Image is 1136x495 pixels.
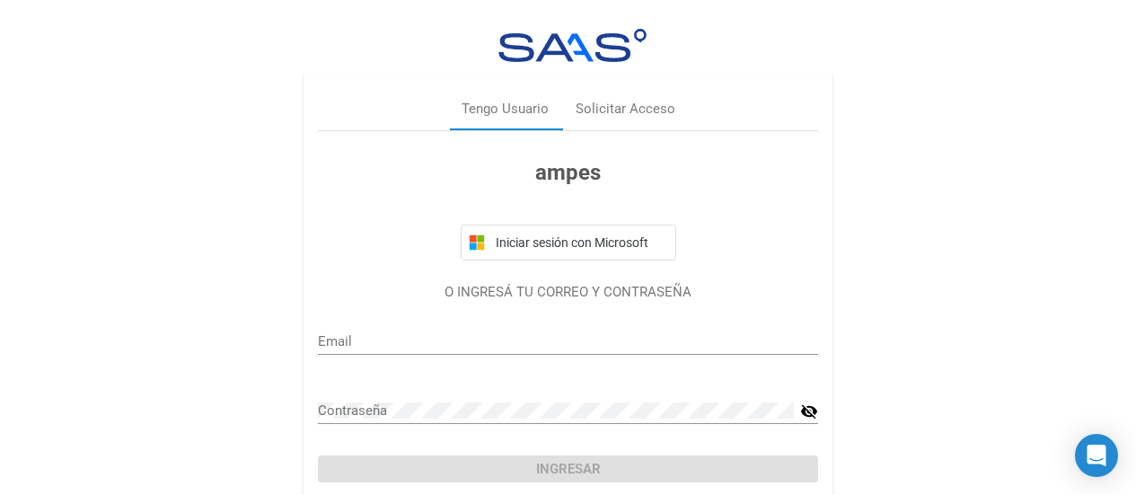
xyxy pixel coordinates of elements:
[462,99,549,119] div: Tengo Usuario
[318,156,818,189] h3: ampes
[318,282,818,303] p: O INGRESÁ TU CORREO Y CONTRASEÑA
[318,455,818,482] button: Ingresar
[800,401,818,422] mat-icon: visibility_off
[536,461,601,477] span: Ingresar
[576,99,675,119] div: Solicitar Acceso
[1075,434,1118,477] div: Open Intercom Messenger
[492,235,668,250] span: Iniciar sesión con Microsoft
[461,225,676,261] button: Iniciar sesión con Microsoft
